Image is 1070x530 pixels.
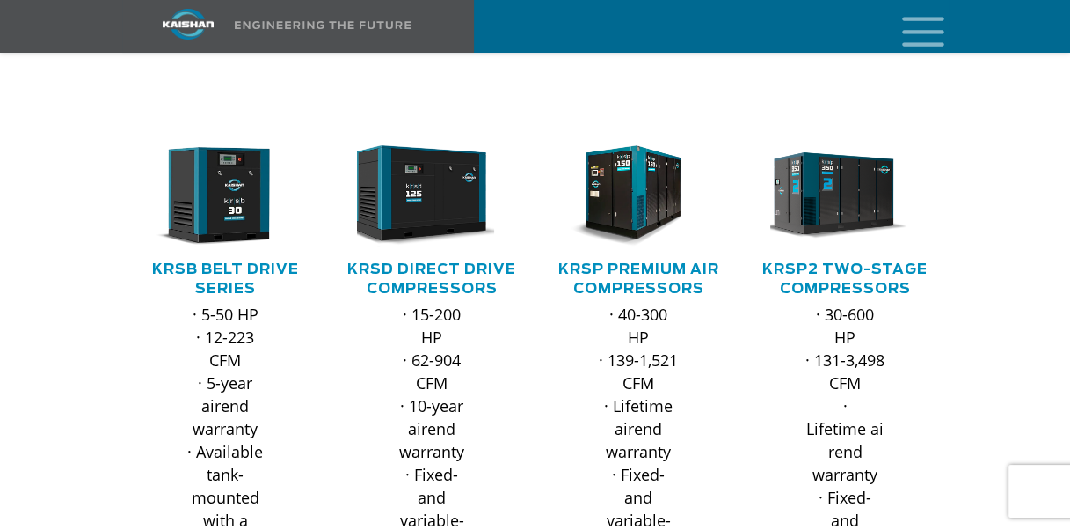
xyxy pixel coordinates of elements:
img: krsd125 [344,145,494,247]
img: krsb30 [137,145,288,247]
div: krsp150 [564,145,714,247]
img: Engineering the future [235,21,411,29]
a: KRSP Premium Air Compressors [558,262,719,296]
img: krsp350 [757,145,907,247]
div: krsp350 [770,145,921,247]
a: KRSP2 Two-Stage Compressors [762,262,928,296]
div: krsb30 [150,145,301,247]
a: mobile menu [895,11,925,41]
a: KRSD Direct Drive Compressors [347,262,516,296]
a: KRSB Belt Drive Series [152,262,299,296]
img: kaishan logo [122,9,254,40]
img: krsp150 [550,145,701,247]
div: krsd125 [357,145,507,247]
